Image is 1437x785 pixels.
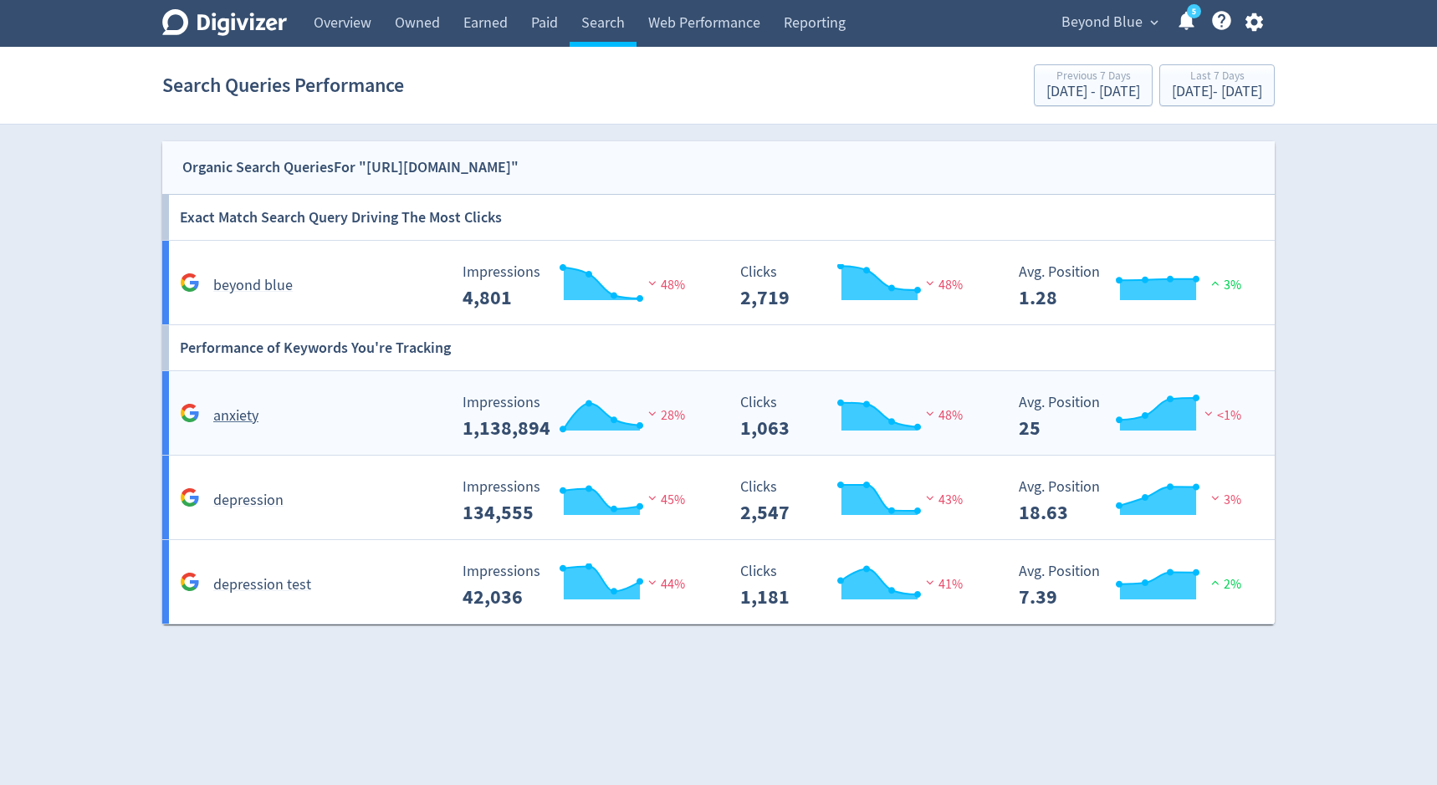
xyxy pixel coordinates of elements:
[162,371,1275,456] a: anxiety Impressions 1,138,894 Impressions 1,138,894 28% Clicks 1,063 Clicks 1,063 48% Avg. Positi...
[644,576,685,593] span: 44%
[182,155,519,180] div: Organic Search Queries For "[URL][DOMAIN_NAME]"
[213,406,258,426] h5: anxiety
[644,576,661,589] img: negative-performance.svg
[922,576,963,593] span: 41%
[1010,479,1261,523] svg: Avg. Position 18.63
[732,479,983,523] svg: Clicks 2,547
[644,277,661,289] img: negative-performance.svg
[732,563,983,608] svg: Clicks 1,181
[213,575,311,595] h5: depression test
[1010,563,1261,608] svg: Avg. Position 7.39
[732,264,983,308] svg: Clicks 2,719
[922,407,938,420] img: negative-performance.svg
[180,572,200,592] svg: Google Analytics
[162,241,1275,325] a: beyond blue Impressions 4,801 Impressions 4,801 48% Clicks 2,719 Clicks 2,719 48% Avg. Position 1...
[1207,492,1224,504] img: negative-performance.svg
[1046,84,1140,99] div: [DATE] - [DATE]
[644,277,685,293] span: 48%
[162,59,404,112] h1: Search Queries Performance
[454,395,705,439] svg: Impressions 1,138,894
[1192,6,1196,18] text: 5
[1200,407,1217,420] img: negative-performance.svg
[644,492,661,504] img: negative-performance.svg
[162,456,1275,540] a: depression Impressions 134,555 Impressions 134,555 45% Clicks 2,547 Clicks 2,547 43% Avg. Positio...
[213,491,284,511] h5: depression
[644,407,661,420] img: negative-performance.svg
[1159,64,1275,106] button: Last 7 Days[DATE]- [DATE]
[1010,395,1261,439] svg: Avg. Position 25
[1200,407,1241,424] span: <1%
[180,487,200,507] svg: Google Analytics
[1034,64,1153,106] button: Previous 7 Days[DATE] - [DATE]
[180,403,200,423] svg: Google Analytics
[162,540,1275,624] a: depression test Impressions 42,036 Impressions 42,036 44% Clicks 1,181 Clicks 1,181 41% Avg. Posi...
[1147,15,1162,30] span: expand_more
[922,492,963,508] span: 43%
[1056,9,1163,36] button: Beyond Blue
[732,395,983,439] svg: Clicks 1,063
[922,576,938,589] img: negative-performance.svg
[1207,277,1241,293] span: 3%
[1172,84,1262,99] div: [DATE] - [DATE]
[1187,4,1201,18] a: 5
[454,479,705,523] svg: Impressions 134,555
[922,277,963,293] span: 48%
[454,563,705,608] svg: Impressions 42,036
[180,195,502,240] h6: Exact Match Search Query Driving The Most Clicks
[922,407,963,424] span: 48%
[213,276,293,296] h5: beyond blue
[454,264,705,308] svg: Impressions 4,801
[180,273,200,293] svg: Google Analytics
[1172,70,1262,84] div: Last 7 Days
[1207,492,1241,508] span: 3%
[922,277,938,289] img: negative-performance.svg
[644,407,685,424] span: 28%
[644,492,685,508] span: 45%
[1207,576,1224,589] img: positive-performance.svg
[1207,277,1224,289] img: positive-performance.svg
[1061,9,1143,36] span: Beyond Blue
[922,492,938,504] img: negative-performance.svg
[1207,576,1241,593] span: 2%
[1010,264,1261,308] svg: Avg. Position 1.28
[180,325,451,370] h6: Performance of Keywords You're Tracking
[1046,70,1140,84] div: Previous 7 Days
